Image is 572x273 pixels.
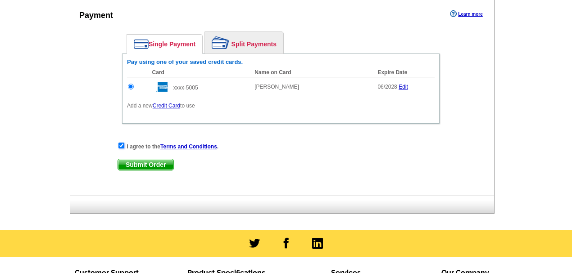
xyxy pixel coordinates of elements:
[160,143,217,150] a: Terms and Conditions
[152,82,168,92] img: amex.gif
[212,36,229,49] img: split-payment.png
[377,84,397,90] span: 06/2028
[392,64,572,273] iframe: LiveChat chat widget
[153,103,180,109] a: Credit Card
[127,102,435,110] p: Add a new to use
[79,9,113,22] div: Payment
[373,68,435,77] th: Expire Date
[250,68,373,77] th: Name on Card
[173,85,198,91] span: xxxx-5005
[450,10,482,18] a: Learn more
[148,68,250,77] th: Card
[254,84,299,90] span: [PERSON_NAME]
[127,35,202,54] a: Single Payment
[118,159,173,170] span: Submit Order
[134,39,149,49] img: single-payment.png
[127,143,218,150] strong: I agree to the .
[205,32,283,54] a: Split Payments
[127,58,435,66] h6: Pay using one of your saved credit cards.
